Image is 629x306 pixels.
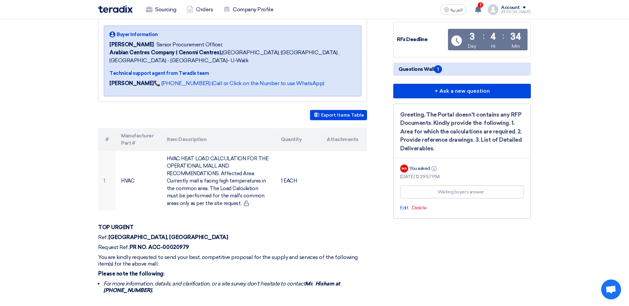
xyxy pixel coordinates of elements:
[321,128,367,151] th: Attachments
[154,80,324,86] a: 📞 [PHONE_NUMBER] (Call or Click on the Number to use WhatsApp)
[438,188,487,195] div: Waiting buyer’s answer…
[181,2,218,17] a: Orders
[470,32,475,41] div: 3
[491,43,496,50] div: Hr
[108,234,228,240] strong: [GEOGRAPHIC_DATA], [GEOGRAPHIC_DATA]
[98,271,164,277] strong: Please note the following:
[116,151,161,211] td: HVAC
[117,31,158,38] span: Buyer Information
[157,41,223,49] span: Senior Procurement Officer,
[103,280,340,293] strong: Mr. Hisham at [PHONE_NUMBER].
[501,10,531,14] div: [PERSON_NAME]
[393,84,531,98] button: + Ask a new question
[501,5,520,11] div: Account
[161,128,276,151] th: Item Description
[109,41,154,49] span: [PERSON_NAME]
[399,65,442,73] span: Questions Wall
[400,165,408,173] div: MA
[103,280,340,293] i: For more information, details, and clarification, or a site survey, don't hesitate to contact
[451,8,463,12] span: العربية
[130,244,189,250] strong: PR NO. ACC-00020979
[109,80,154,86] strong: [PERSON_NAME]
[488,4,498,15] img: profile_test.png
[478,2,483,8] span: 1
[512,43,520,50] div: Min
[116,128,161,151] th: Manufacturer Part #
[483,30,484,42] div: :
[440,4,467,15] button: العربية
[98,224,133,230] strong: TOP URGENT
[218,2,279,17] a: Company Profile
[109,49,222,56] b: Arabian Centres Company ( Cenomi Centres),
[400,205,408,211] span: Edit
[601,280,621,299] div: Open chat
[502,30,504,42] div: :
[400,173,524,180] div: [DATE] 12:29:57 PM
[98,128,116,151] th: #
[276,128,321,151] th: Quantity
[98,151,116,211] td: 1
[400,111,524,153] div: Greeting, The Portal doesn't contains any RFP Documents. Kindly provide the following. 1. Area fo...
[161,151,276,211] td: HVAC HEAT LOAD CALCULATION FOR THE OPERATIONAL MALL AND RECOMMENDATIONS. Affected Area: Currently...
[98,254,367,267] p: You are kindly requested to send your best, competitive proposal for the supply and services of t...
[276,151,321,211] td: 1 EACH
[468,43,476,50] div: Day
[98,5,133,13] img: Teradix logo
[412,205,427,211] span: Delete
[310,110,367,120] button: Export Items Table
[98,234,367,241] p: Ref.:
[409,165,438,172] div: You asked
[109,49,356,65] span: [GEOGRAPHIC_DATA], [GEOGRAPHIC_DATA] ,[GEOGRAPHIC_DATA] - [GEOGRAPHIC_DATA]- U-Walk
[490,32,496,41] div: 4
[510,32,521,41] div: 34
[98,244,367,251] p: Request Ref.:
[434,65,442,73] span: 1
[141,2,181,17] a: Sourcing
[397,36,447,43] div: RFx Deadline
[109,70,356,77] div: Technical support agent from Teradix team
